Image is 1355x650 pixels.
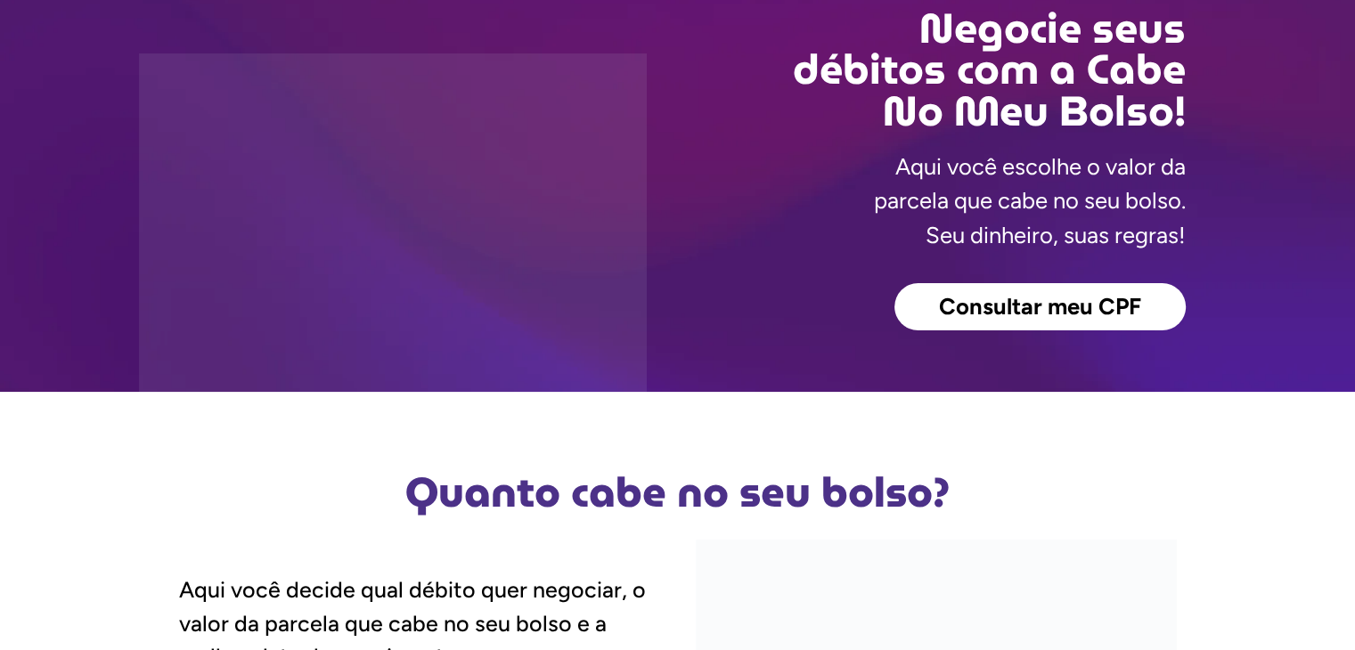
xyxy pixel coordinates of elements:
p: Aqui você escolhe o valor da parcela que cabe no seu bolso. Seu dinheiro, suas regras! [874,150,1186,252]
h2: Negocie seus débitos com a Cabe No Meu Bolso! [678,8,1186,132]
a: Consultar meu CPF [894,283,1186,331]
h2: Quanto cabe no seu bolso? [170,472,1186,513]
span: Consultar meu CPF [939,296,1141,319]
